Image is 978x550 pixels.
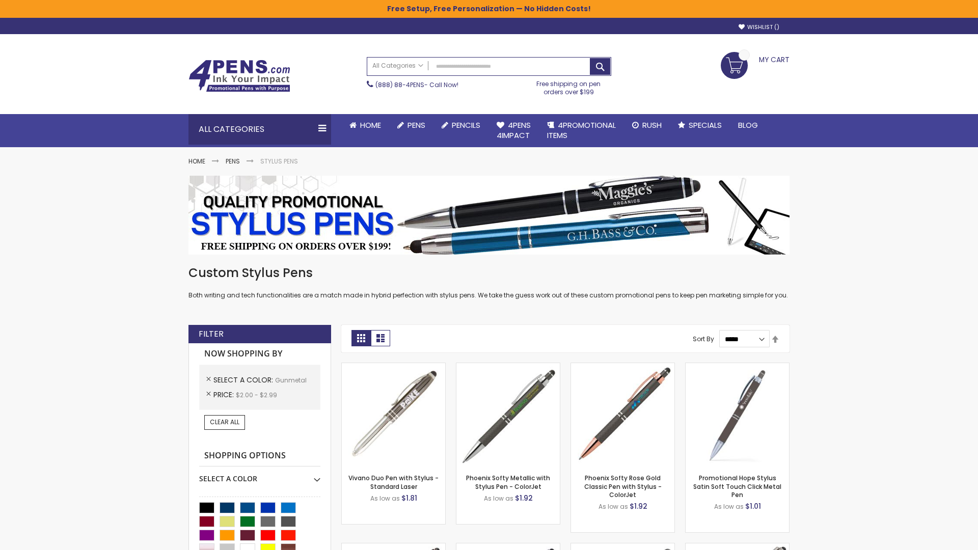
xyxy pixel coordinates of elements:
a: Pens [226,157,240,166]
a: Specials [670,114,730,136]
span: As low as [599,502,628,511]
a: Clear All [204,415,245,429]
span: As low as [370,494,400,503]
a: 4PROMOTIONALITEMS [539,114,624,147]
span: As low as [714,502,744,511]
span: Rush [642,120,662,130]
img: Promotional Hope Stylus Satin Soft Touch Click Metal Pen-Gunmetal [686,363,789,466]
span: Clear All [210,418,239,426]
img: Stylus Pens [188,176,790,255]
label: Sort By [693,335,714,343]
span: Blog [738,120,758,130]
a: (888) 88-4PENS [375,80,424,89]
a: Promotional Hope Stylus Satin Soft Touch Click Metal Pen-Gunmetal [686,363,789,371]
a: Rush [624,114,670,136]
a: Pencils [433,114,488,136]
img: Vivano Duo Pen with Stylus - Standard Laser-Gunmetal [342,363,445,466]
strong: Filter [199,328,224,340]
span: $1.92 [630,501,647,511]
div: Select A Color [199,466,320,484]
a: All Categories [367,58,428,74]
a: Promotional Hope Stylus Satin Soft Touch Click Metal Pen [693,474,781,499]
a: Phoenix Softy Metallic with Stylus Pen - ColorJet-Gunmetal [456,363,560,371]
span: Pencils [452,120,480,130]
a: Phoenix Softy Metallic with Stylus Pen - ColorJet [466,474,550,490]
span: 4Pens 4impact [497,120,531,141]
div: Free shipping on pen orders over $199 [526,76,612,96]
a: Home [341,114,389,136]
strong: Shopping Options [199,445,320,467]
h1: Custom Stylus Pens [188,265,790,281]
strong: Now Shopping by [199,343,320,365]
img: Phoenix Softy Metallic with Stylus Pen - ColorJet-Gunmetal [456,363,560,466]
span: $2.00 - $2.99 [236,391,277,399]
span: $1.81 [401,493,417,503]
a: Pens [389,114,433,136]
div: Both writing and tech functionalities are a match made in hybrid perfection with stylus pens. We ... [188,265,790,300]
a: 4Pens4impact [488,114,539,147]
span: 4PROMOTIONAL ITEMS [547,120,616,141]
strong: Stylus Pens [260,157,298,166]
span: $1.92 [515,493,533,503]
span: Price [213,390,236,400]
img: 4Pens Custom Pens and Promotional Products [188,60,290,92]
span: - Call Now! [375,80,458,89]
span: Select A Color [213,375,275,385]
a: Phoenix Softy Rose Gold Classic Pen with Stylus - ColorJet-Gunmetal [571,363,674,371]
a: Blog [730,114,766,136]
span: Specials [689,120,722,130]
span: All Categories [372,62,423,70]
span: As low as [484,494,513,503]
strong: Grid [351,330,371,346]
span: Home [360,120,381,130]
img: Phoenix Softy Rose Gold Classic Pen with Stylus - ColorJet-Gunmetal [571,363,674,466]
a: Vivano Duo Pen with Stylus - Standard Laser [348,474,439,490]
a: Vivano Duo Pen with Stylus - Standard Laser-Gunmetal [342,363,445,371]
a: Home [188,157,205,166]
div: All Categories [188,114,331,145]
a: Wishlist [739,23,779,31]
span: Pens [407,120,425,130]
span: $1.01 [745,501,761,511]
a: Phoenix Softy Rose Gold Classic Pen with Stylus - ColorJet [584,474,662,499]
span: Gunmetal [275,376,307,384]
